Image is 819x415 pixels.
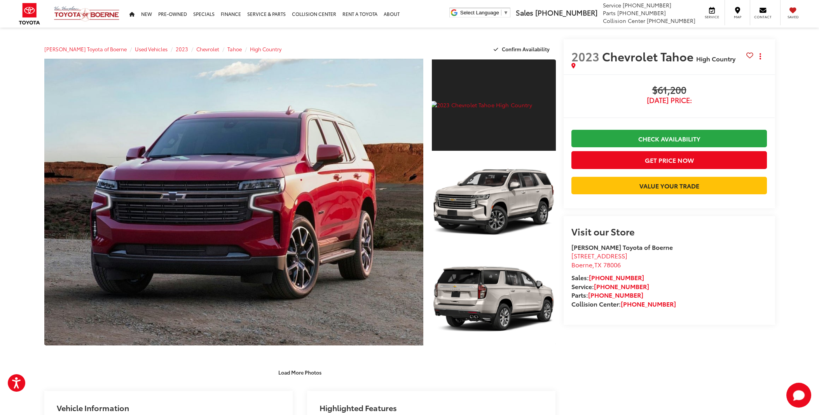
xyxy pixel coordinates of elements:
a: [STREET_ADDRESS] Boerne,TX 78006 [571,251,627,269]
span: [PHONE_NUMBER] [617,9,666,17]
span: Contact [754,14,772,19]
a: 2023 [176,45,188,52]
a: [PHONE_NUMBER] [594,282,649,291]
span: TX [594,260,602,269]
span: Service [703,14,721,19]
a: Select Language​ [460,10,508,16]
a: [PERSON_NAME] Toyota of Boerne [44,45,127,52]
a: [PHONE_NUMBER] [589,273,644,282]
strong: [PERSON_NAME] Toyota of Boerne [571,242,673,251]
img: Vic Vaughan Toyota of Boerne [54,6,120,22]
a: Expand Photo 2 [432,156,555,249]
span: High Country [696,54,735,63]
span: [STREET_ADDRESS] [571,251,627,260]
img: 2023 Chevrolet Tahoe High Country [431,101,557,109]
strong: Parts: [571,290,643,299]
span: Boerne [571,260,592,269]
a: Chevrolet [196,45,219,52]
img: 2023 Chevrolet Tahoe High Country [431,155,557,249]
span: Collision Center [603,17,645,24]
button: Toggle Chat Window [786,383,811,408]
button: Actions [753,49,767,63]
button: Get Price Now [571,151,767,169]
span: Sales [516,7,533,17]
h2: Highlighted Features [320,403,397,412]
strong: Sales: [571,273,644,282]
a: Value Your Trade [571,177,767,194]
a: Used Vehicles [135,45,168,52]
span: Map [729,14,746,19]
span: Parts [603,9,616,17]
a: [PHONE_NUMBER] [621,299,676,308]
span: [DATE] Price: [571,96,767,104]
span: Chevrolet Tahoe [602,48,696,65]
button: Confirm Availability [489,42,556,56]
span: ▼ [503,10,508,16]
a: Expand Photo 3 [432,253,555,346]
button: Load More Photos [273,365,327,379]
span: dropdown dots [760,53,761,59]
a: Check Availability [571,130,767,147]
img: 2023 Chevrolet Tahoe High Country [40,57,427,347]
span: Confirm Availability [502,45,550,52]
span: [PHONE_NUMBER] [647,17,695,24]
span: Select Language [460,10,499,16]
h2: Vehicle Information [57,403,129,412]
span: $61,200 [571,85,767,96]
span: Service [603,1,621,9]
span: , [571,260,621,269]
span: 2023 [571,48,599,65]
span: 78006 [603,260,621,269]
a: Expand Photo 1 [432,59,555,152]
a: Tahoe [227,45,242,52]
strong: Service: [571,282,649,291]
span: [PHONE_NUMBER] [535,7,597,17]
img: 2023 Chevrolet Tahoe High Country [431,252,557,347]
a: Expand Photo 0 [44,59,424,345]
span: Saved [784,14,802,19]
strong: Collision Center: [571,299,676,308]
h2: Visit our Store [571,226,767,236]
a: High Country [250,45,281,52]
svg: Start Chat [786,383,811,408]
a: [PHONE_NUMBER] [588,290,643,299]
span: [PHONE_NUMBER] [623,1,671,9]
